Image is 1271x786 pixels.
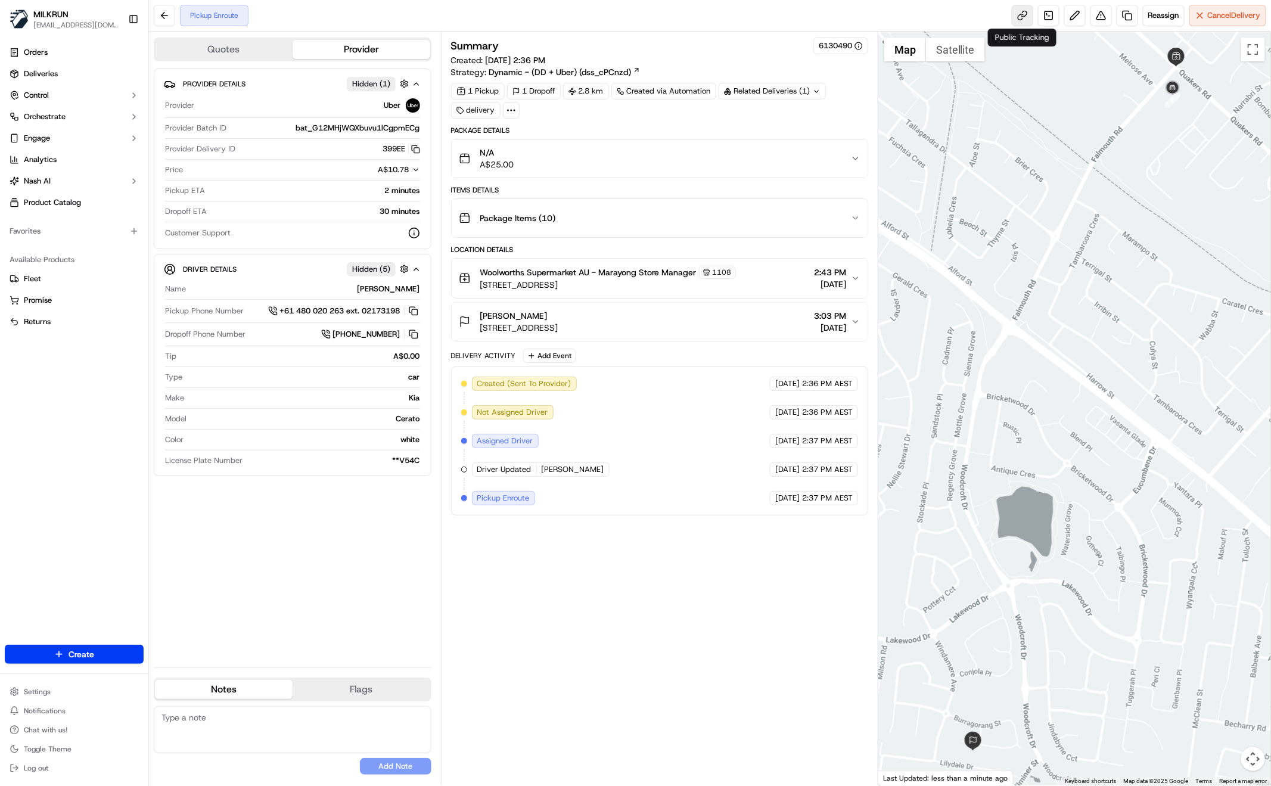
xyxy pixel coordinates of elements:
[814,266,846,278] span: 2:43 PM
[5,684,144,700] button: Settings
[24,744,72,754] span: Toggle Theme
[611,83,716,100] div: Created via Automation
[477,436,533,446] span: Assigned Driver
[293,680,430,699] button: Flags
[878,771,1014,785] div: Last Updated: less than a minute ago
[119,202,144,211] span: Pylon
[12,12,36,36] img: Nash
[165,372,182,383] span: Type
[988,29,1056,46] div: Public Tracking
[1208,10,1261,21] span: Cancel Delivery
[5,64,144,83] a: Deliveries
[1165,92,1180,108] div: 1
[165,206,207,217] span: Dropoff ETA
[352,264,390,275] span: Hidden ( 5 )
[84,201,144,211] a: Powered byPylon
[165,329,246,340] span: Dropoff Phone Number
[406,98,420,113] img: uber-new-logo.jpeg
[802,464,853,475] span: 2:37 PM AEST
[10,10,29,29] img: MILKRUN
[164,259,421,279] button: Driver DetailsHidden (5)
[321,328,420,341] a: [PHONE_NUMBER]
[165,228,231,238] span: Customer Support
[24,274,41,284] span: Fleet
[480,159,514,170] span: A$25.00
[489,66,632,78] span: Dynamic - (DD + Uber) (dss_cPCnzd)
[24,197,81,208] span: Product Catalog
[477,493,530,504] span: Pickup Enroute
[819,41,863,51] button: 6130490
[280,306,400,316] span: +61 480 020 263 ext. 02173198
[480,212,556,224] span: Package Items ( 10 )
[315,164,420,175] button: A$10.78
[191,414,420,424] div: Cerato
[5,312,144,331] button: Returns
[884,38,926,61] button: Show street map
[191,284,420,294] div: [PERSON_NAME]
[12,174,21,184] div: 📗
[451,351,516,361] div: Delivery Activity
[881,770,921,785] a: Open this area in Google Maps (opens a new window)
[24,69,58,79] span: Deliveries
[210,185,420,196] div: 2 minutes
[5,741,144,757] button: Toggle Theme
[5,760,144,776] button: Log out
[12,114,33,135] img: 1736555255976-a54dd68f-1ca7-489b-9aae-adbdc363a1c4
[480,322,558,334] span: [STREET_ADDRESS]
[24,176,51,187] span: Nash AI
[775,378,800,389] span: [DATE]
[69,648,94,660] span: Create
[24,316,51,327] span: Returns
[165,414,187,424] span: Model
[451,102,501,119] div: delivery
[155,680,293,699] button: Notes
[5,722,144,738] button: Chat with us!
[165,164,183,175] span: Price
[10,316,139,327] a: Returns
[486,55,546,66] span: [DATE] 2:36 PM
[24,47,48,58] span: Orders
[5,129,144,148] button: Engage
[452,139,868,178] button: N/AA$25.00
[33,20,119,30] button: [EMAIL_ADDRESS][DOMAIN_NAME]
[802,407,853,418] span: 2:36 PM AEST
[24,90,49,101] span: Control
[814,310,846,322] span: 3:03 PM
[155,40,293,59] button: Quotes
[5,193,144,212] a: Product Catalog
[5,222,144,241] div: Favorites
[480,147,514,159] span: N/A
[165,434,184,445] span: Color
[713,268,732,277] span: 1108
[96,168,196,189] a: 💻API Documentation
[164,74,421,94] button: Provider DetailsHidden (1)
[352,79,390,89] span: Hidden ( 1 )
[5,291,144,310] button: Promise
[775,493,800,504] span: [DATE]
[1241,747,1265,771] button: Map camera controls
[926,38,985,61] button: Show satellite imagery
[378,164,409,175] span: A$10.78
[5,645,144,664] button: Create
[33,8,69,20] button: MILKRUN
[24,687,51,697] span: Settings
[5,107,144,126] button: Orchestrate
[5,5,123,33] button: MILKRUNMILKRUN[EMAIL_ADDRESS][DOMAIN_NAME]
[24,725,67,735] span: Chat with us!
[212,206,420,217] div: 30 minutes
[451,54,546,66] span: Created:
[384,100,401,111] span: Uber
[563,83,609,100] div: 2.8 km
[1148,10,1179,21] span: Reassign
[542,464,604,475] span: [PERSON_NAME]
[452,199,868,237] button: Package Items (10)
[5,703,144,719] button: Notifications
[881,770,921,785] img: Google
[165,351,176,362] span: Tip
[183,265,237,274] span: Driver Details
[523,349,576,363] button: Add Event
[165,284,186,294] span: Name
